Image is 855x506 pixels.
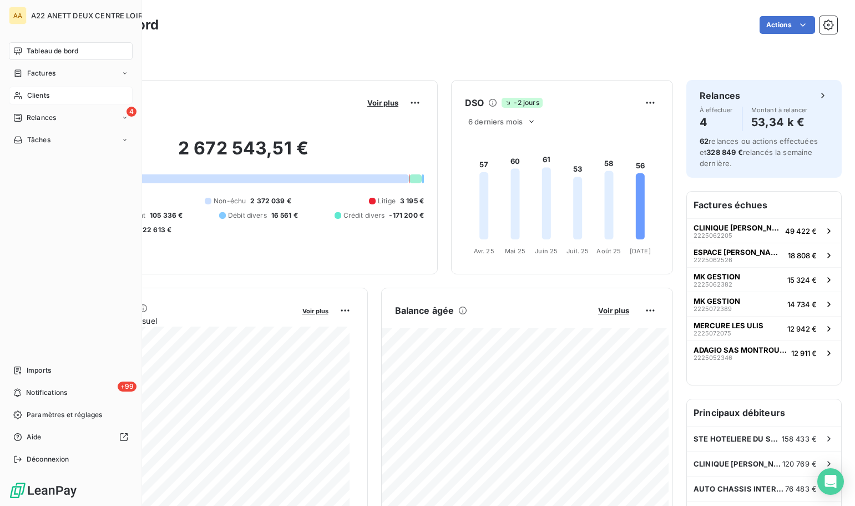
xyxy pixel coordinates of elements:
span: Chiffre d'affaires mensuel [63,315,295,327]
span: 14 734 € [787,300,817,309]
button: MERCURE LES ULIS222507207512 942 € [687,316,841,340]
span: Voir plus [367,98,398,107]
a: Aide [9,428,133,446]
span: ESPACE [PERSON_NAME] [694,248,783,257]
span: 2225072389 [694,305,732,312]
span: 328 849 € [706,148,742,157]
span: -2 jours [502,98,542,108]
span: CLINIQUE [PERSON_NAME] 2 [694,459,782,468]
span: Factures [27,68,55,78]
span: 76 483 € [785,484,817,493]
span: 2225062382 [694,281,732,288]
span: 3 195 € [400,196,424,206]
button: CLINIQUE [PERSON_NAME] 2222506220549 422 € [687,218,841,243]
button: MK GESTION222506238215 324 € [687,267,841,292]
h6: DSO [465,96,484,109]
span: Non-échu [214,196,246,206]
span: 6 derniers mois [468,117,523,126]
tspan: Avr. 25 [474,247,494,255]
span: -171 200 € [389,211,424,221]
h6: Factures échues [687,192,841,218]
span: 12 911 € [791,349,817,358]
span: STE HOTELIERE DU SH61QG [694,434,782,443]
img: Logo LeanPay [9,482,78,499]
h6: Principaux débiteurs [687,399,841,426]
span: Voir plus [598,306,629,315]
span: 2225052346 [694,354,732,361]
span: 49 422 € [785,227,817,236]
button: Voir plus [299,305,332,315]
span: MERCURE LES ULIS [694,321,763,330]
span: Notifications [26,388,67,398]
div: Open Intercom Messenger [817,468,844,495]
span: A22 ANETT DEUX CENTRE LOIRE [31,11,147,20]
span: +99 [118,382,136,392]
h4: 4 [700,113,733,131]
div: AA [9,7,27,24]
span: AUTO CHASSIS INTERNATIONAL [694,484,785,493]
h6: Balance âgée [395,304,454,317]
span: 62 [700,137,709,146]
button: ADAGIO SAS MONTROUGE222505234612 911 € [687,340,841,365]
span: relances ou actions effectuées et relancés la semaine dernière. [700,137,818,168]
span: 2225062526 [694,257,732,263]
button: MK GESTION222507238914 734 € [687,292,841,316]
span: Litige [378,196,396,206]
button: Voir plus [595,305,633,315]
span: Crédit divers [343,211,385,221]
span: Paramètres et réglages [27,410,102,420]
span: Relances [27,113,56,123]
h4: 53,34 k € [751,113,808,131]
span: Montant à relancer [751,107,808,113]
span: 2225062205 [694,232,732,239]
button: Actions [760,16,815,34]
span: MK GESTION [694,297,740,305]
tspan: Août 25 [596,247,621,255]
span: MK GESTION [694,272,740,281]
tspan: Mai 25 [505,247,525,255]
span: 12 942 € [787,324,817,333]
span: Aide [27,432,42,442]
span: 4 [127,107,136,117]
span: 105 336 € [150,211,183,221]
span: 15 324 € [787,275,817,284]
span: Imports [27,365,51,375]
tspan: Juin 25 [535,247,558,255]
h2: 2 672 543,51 € [63,137,424,171]
tspan: [DATE] [630,247,651,255]
span: Voir plus [302,307,328,315]
span: Tableau de bord [27,46,78,56]
span: 120 769 € [782,459,817,468]
span: Clients [27,91,49,101]
span: Déconnexion [27,454,69,464]
span: 158 433 € [782,434,817,443]
span: ADAGIO SAS MONTROUGE [694,345,787,354]
span: 2 372 039 € [250,196,291,206]
span: 2225072075 [694,330,731,337]
h6: Relances [700,89,740,102]
span: CLINIQUE [PERSON_NAME] 2 [694,223,781,232]
span: 18 808 € [788,251,817,260]
button: ESPACE [PERSON_NAME]222506252618 808 € [687,243,841,267]
span: Tâches [27,135,50,145]
span: À effectuer [700,107,733,113]
button: Voir plus [364,98,402,108]
span: -22 613 € [139,225,171,235]
tspan: Juil. 25 [566,247,589,255]
span: Débit divers [228,211,267,221]
span: 16 561 € [271,211,298,221]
